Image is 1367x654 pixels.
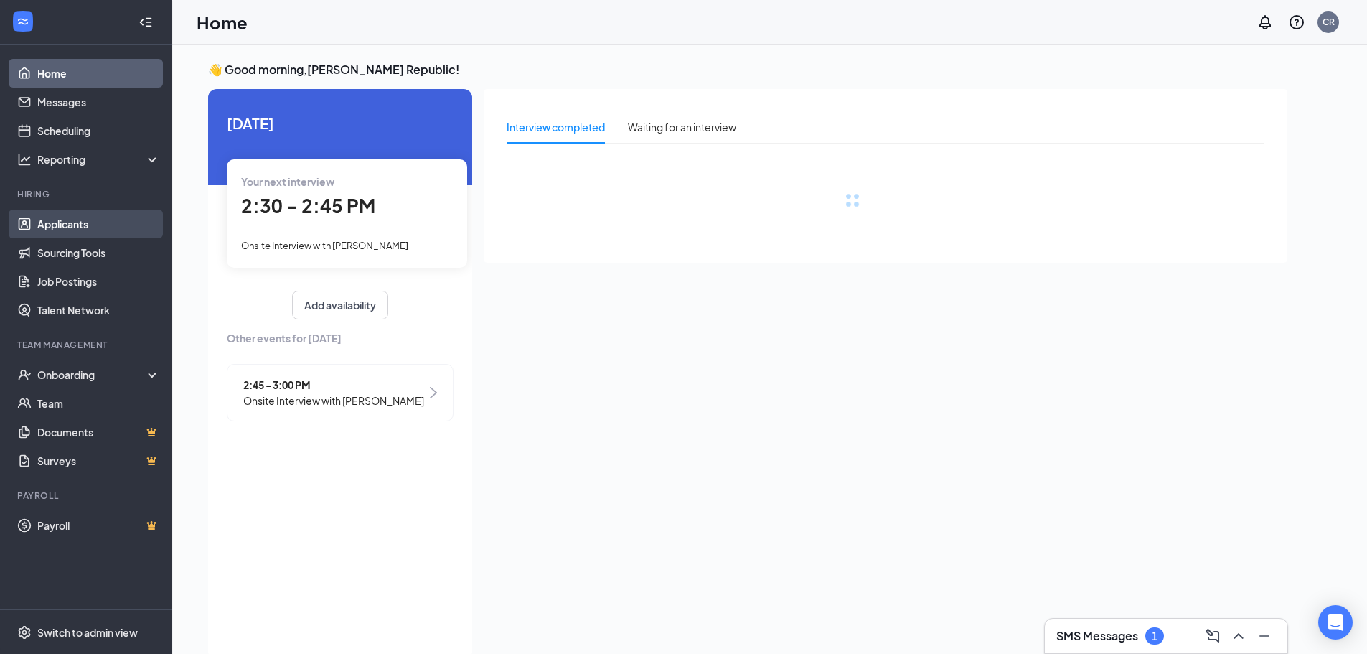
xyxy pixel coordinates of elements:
a: Job Postings [37,267,160,296]
span: Your next interview [241,175,334,188]
div: Switch to admin view [37,625,138,640]
svg: ChevronUp [1230,627,1247,645]
div: 1 [1152,630,1157,643]
span: [DATE] [227,112,454,134]
svg: Notifications [1256,14,1274,31]
a: Sourcing Tools [37,238,160,267]
a: Team [37,389,160,418]
span: Onsite Interview with [PERSON_NAME] [243,393,424,408]
span: 2:30 - 2:45 PM [241,194,375,218]
span: Other events for [DATE] [227,330,454,346]
div: CR [1323,16,1335,28]
svg: Collapse [138,15,153,29]
h3: SMS Messages [1056,628,1138,644]
div: Waiting for an interview [628,119,736,135]
a: SurveysCrown [37,447,160,475]
a: Talent Network [37,296,160,324]
div: Onboarding [37,368,148,382]
button: ChevronUp [1227,625,1250,648]
a: PayrollCrown [37,511,160,540]
a: DocumentsCrown [37,418,160,447]
div: Open Intercom Messenger [1318,605,1353,640]
span: 2:45 - 3:00 PM [243,377,424,393]
div: Interview completed [507,119,605,135]
div: Hiring [17,188,157,200]
svg: Settings [17,625,32,640]
span: Onsite Interview with [PERSON_NAME] [241,240,408,251]
svg: Minimize [1256,627,1273,645]
div: Team Management [17,339,157,351]
h3: 👋 Good morning, [PERSON_NAME] Republic ! [208,62,1287,78]
a: Home [37,59,160,88]
svg: ComposeMessage [1204,627,1221,645]
button: Add availability [292,291,388,319]
svg: Analysis [17,152,32,167]
div: Payroll [17,490,157,502]
svg: WorkstreamLogo [16,14,30,29]
div: Reporting [37,152,161,167]
button: Minimize [1253,625,1276,648]
svg: QuestionInfo [1288,14,1305,31]
a: Messages [37,88,160,116]
a: Scheduling [37,116,160,145]
a: Applicants [37,210,160,238]
button: ComposeMessage [1201,625,1224,648]
h1: Home [197,10,248,34]
svg: UserCheck [17,368,32,382]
